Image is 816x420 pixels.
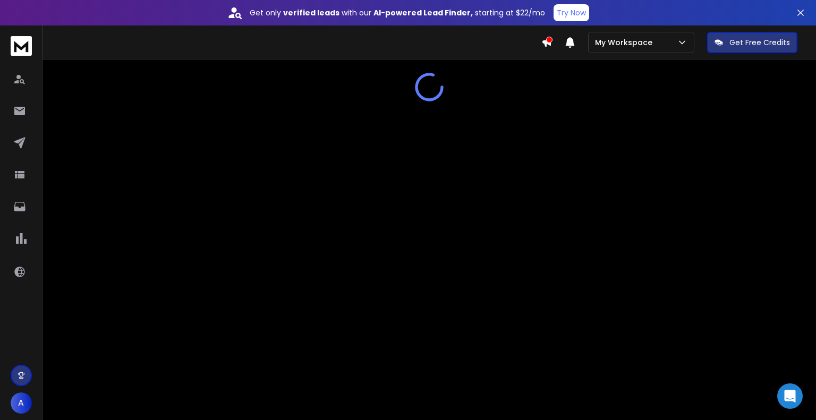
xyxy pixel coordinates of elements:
button: A [11,392,32,414]
div: Open Intercom Messenger [777,383,803,409]
strong: verified leads [283,7,339,18]
button: Try Now [554,4,589,21]
p: My Workspace [595,37,657,48]
img: logo [11,36,32,56]
strong: AI-powered Lead Finder, [373,7,473,18]
p: Get Free Credits [729,37,790,48]
p: Try Now [557,7,586,18]
p: Get only with our starting at $22/mo [250,7,545,18]
button: Get Free Credits [707,32,797,53]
